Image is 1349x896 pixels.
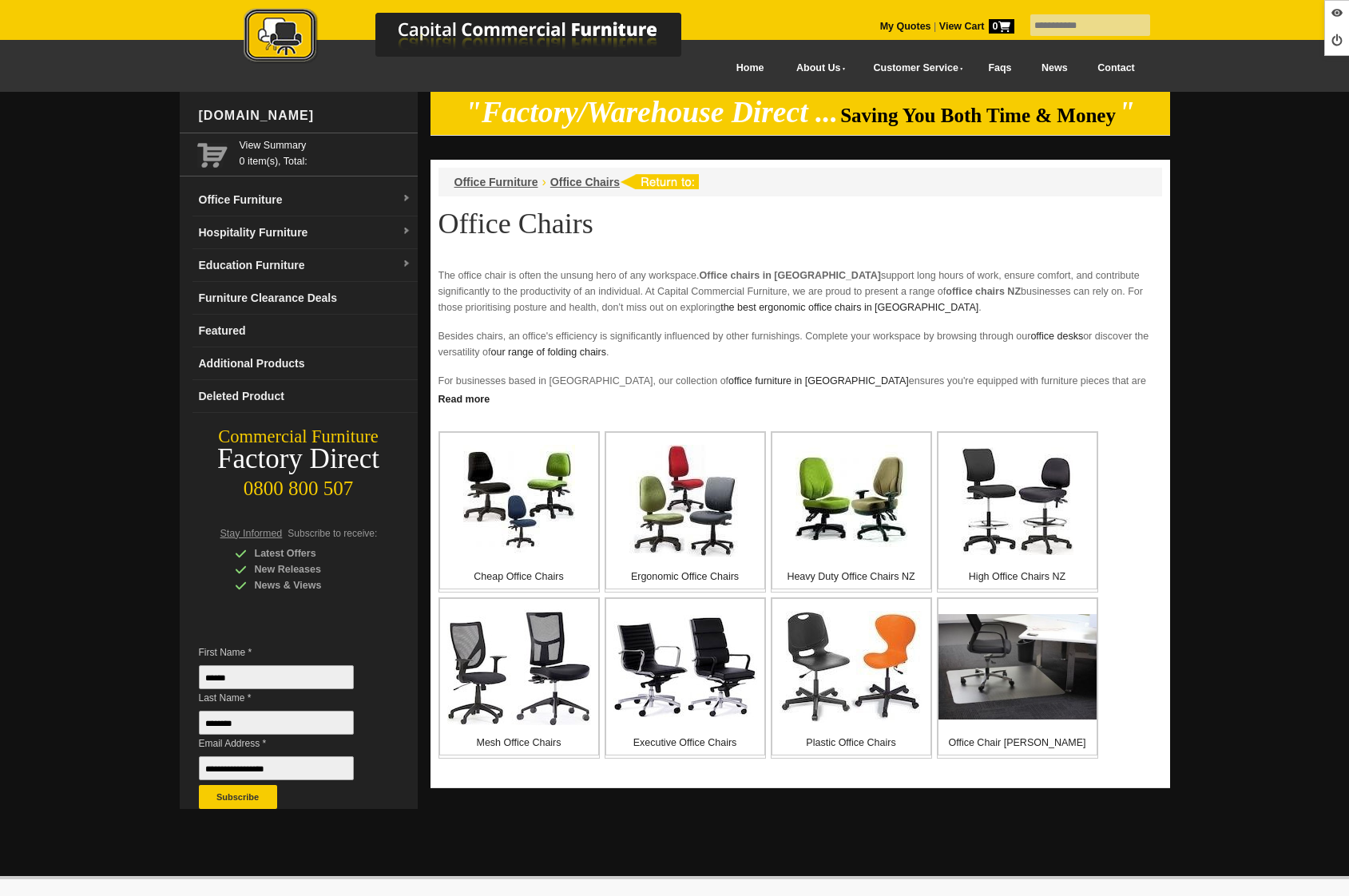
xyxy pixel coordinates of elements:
[542,174,546,190] li: ›
[605,597,766,759] a: Executive Office Chairs Executive Office Chairs
[938,569,1097,585] p: High Office Chairs NZ
[192,347,418,380] a: Additional Products
[180,448,418,470] div: Factory Direct
[438,328,1162,360] p: Besides chairs, an office's efficiency is significantly influenced by other furnishings. Complete...
[440,735,598,751] p: Mesh Office Chairs
[192,216,418,249] a: Hospitality Furnituredropdown
[1026,50,1082,86] a: News
[937,431,1098,593] a: High Office Chairs NZ High Office Chairs NZ
[199,735,378,751] span: Email Address *
[620,174,699,189] img: return to
[840,105,1116,126] span: Saving You Both Time & Money
[199,756,354,780] input: Email Address *
[629,445,741,557] img: Ergonomic Office Chairs
[220,528,283,539] span: Stay Informed
[772,569,930,585] p: Heavy Duty Office Chairs NZ
[438,373,1162,421] p: For businesses based in [GEOGRAPHIC_DATA], our collection of ensures you're equipped with furnitu...
[613,615,757,719] img: Executive Office Chairs
[199,711,354,735] input: Last Name *
[465,96,838,129] em: "Factory/Warehouse Direct ...
[1082,50,1149,86] a: Contact
[192,184,418,216] a: Office Furnituredropdown
[192,282,418,315] a: Furniture Clearance Deals
[780,611,923,723] img: Plastic Office Chairs
[235,577,387,593] div: News & Views
[454,176,538,188] a: Office Furniture
[447,609,591,725] img: Mesh Office Chairs
[402,227,411,236] img: dropdown
[550,176,620,188] a: Office Chairs
[240,137,411,167] span: 0 item(s), Total:
[855,50,973,86] a: Customer Service
[288,528,377,539] span: Subscribe to receive:
[605,431,766,593] a: Ergonomic Office Chairs Ergonomic Office Chairs
[199,644,378,660] span: First Name *
[606,735,764,751] p: Executive Office Chairs
[1030,331,1083,342] a: office desks
[936,21,1014,32] a: View Cart0
[438,268,1162,315] p: The office chair is often the unsung hero of any workspace. support long hours of work, ensure co...
[700,270,881,281] strong: Office chairs in [GEOGRAPHIC_DATA]
[989,19,1014,34] span: 0
[937,597,1098,759] a: Office Chair Mats Office Chair [PERSON_NAME]
[962,447,1073,555] img: High Office Chairs NZ
[200,8,759,71] a: Capital Commercial Furniture Logo
[463,445,575,557] img: Cheap Office Chairs
[402,260,411,269] img: dropdown
[438,431,600,593] a: Cheap Office Chairs Cheap Office Chairs
[974,50,1027,86] a: Faqs
[192,315,418,347] a: Featured
[946,286,1021,297] strong: office chairs NZ
[180,426,418,448] div: Commercial Furniture
[192,92,418,140] div: [DOMAIN_NAME]
[200,8,759,66] img: Capital Commercial Furniture Logo
[728,375,909,387] a: office furniture in [GEOGRAPHIC_DATA]
[796,445,907,557] img: Heavy Duty Office Chairs NZ
[720,302,978,313] a: the best ergonomic office chairs in [GEOGRAPHIC_DATA]
[938,735,1097,751] p: Office Chair [PERSON_NAME]
[880,21,931,32] a: My Quotes
[438,597,600,759] a: Mesh Office Chairs Mesh Office Chairs
[430,387,1170,407] a: Click to read more
[938,614,1097,720] img: Office Chair Mats
[192,380,418,413] a: Deleted Product
[192,249,418,282] a: Education Furnituredropdown
[235,545,387,561] div: Latest Offers
[779,50,855,86] a: About Us
[771,431,932,593] a: Heavy Duty Office Chairs NZ Heavy Duty Office Chairs NZ
[939,21,1014,32] strong: View Cart
[491,347,607,358] a: our range of folding chairs
[1118,96,1135,129] em: "
[402,194,411,204] img: dropdown
[771,597,932,759] a: Plastic Office Chairs Plastic Office Chairs
[199,690,378,706] span: Last Name *
[440,569,598,585] p: Cheap Office Chairs
[180,470,418,500] div: 0800 800 507
[235,561,387,577] div: New Releases
[772,735,930,751] p: Plastic Office Chairs
[240,137,411,153] a: View Summary
[199,785,277,809] button: Subscribe
[199,665,354,689] input: First Name *
[438,208,1162,239] h1: Office Chairs
[606,569,764,585] p: Ergonomic Office Chairs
